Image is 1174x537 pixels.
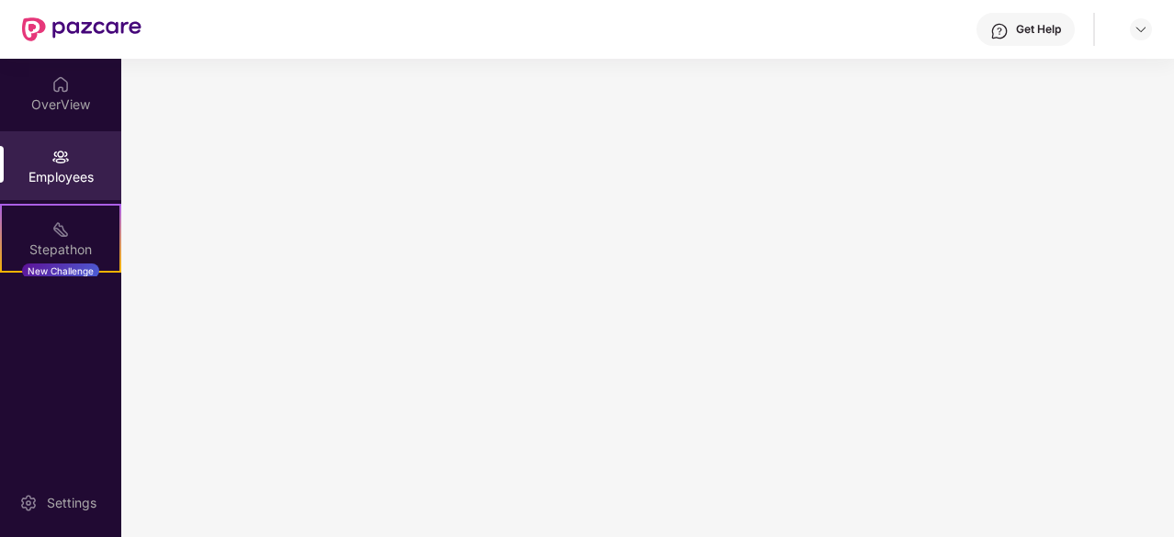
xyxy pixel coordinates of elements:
[22,263,99,278] div: New Challenge
[1016,22,1061,37] div: Get Help
[19,494,38,512] img: svg+xml;base64,PHN2ZyBpZD0iU2V0dGluZy0yMHgyMCIgeG1sbnM9Imh0dHA6Ly93d3cudzMub3JnLzIwMDAvc3ZnIiB3aW...
[22,17,141,41] img: New Pazcare Logo
[51,220,70,239] img: svg+xml;base64,PHN2ZyB4bWxucz0iaHR0cDovL3d3dy53My5vcmcvMjAwMC9zdmciIHdpZHRoPSIyMSIgaGVpZ2h0PSIyMC...
[1134,22,1148,37] img: svg+xml;base64,PHN2ZyBpZD0iRHJvcGRvd24tMzJ4MzIiIHhtbG5zPSJodHRwOi8vd3d3LnczLm9yZy8yMDAwL3N2ZyIgd2...
[41,494,102,512] div: Settings
[990,22,1009,40] img: svg+xml;base64,PHN2ZyBpZD0iSGVscC0zMngzMiIgeG1sbnM9Imh0dHA6Ly93d3cudzMub3JnLzIwMDAvc3ZnIiB3aWR0aD...
[51,148,70,166] img: svg+xml;base64,PHN2ZyBpZD0iRW1wbG95ZWVzIiB4bWxucz0iaHR0cDovL3d3dy53My5vcmcvMjAwMC9zdmciIHdpZHRoPS...
[51,75,70,94] img: svg+xml;base64,PHN2ZyBpZD0iSG9tZSIgeG1sbnM9Imh0dHA6Ly93d3cudzMub3JnLzIwMDAvc3ZnIiB3aWR0aD0iMjAiIG...
[2,241,119,259] div: Stepathon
